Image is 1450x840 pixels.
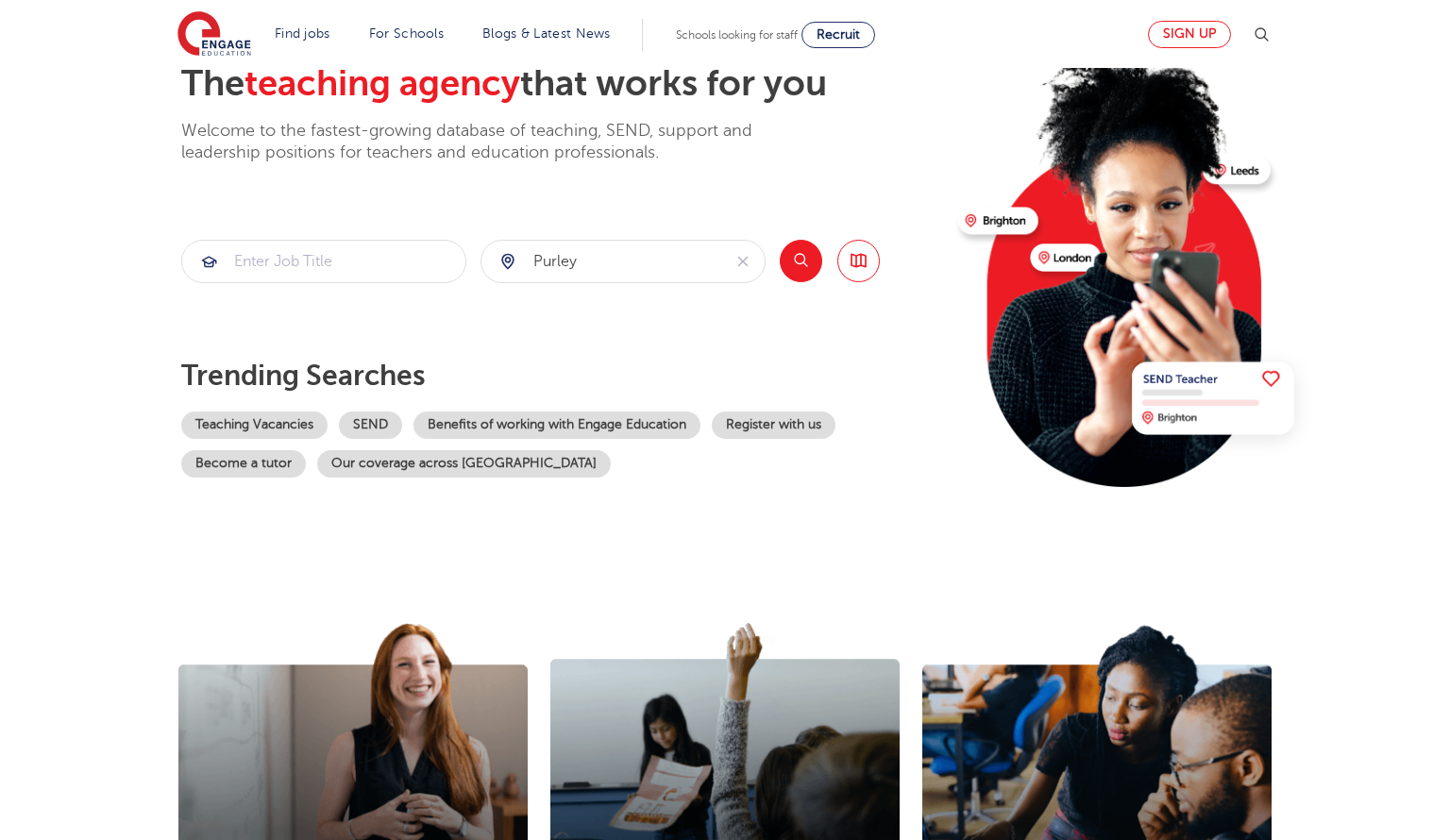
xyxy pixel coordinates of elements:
[181,359,943,393] p: Trending searches
[181,412,328,439] a: Teaching Vacancies
[1148,21,1231,48] a: Sign up
[275,26,330,41] a: Find jobs
[181,450,306,478] a: Become a tutor
[182,241,465,282] input: Submit
[780,240,822,282] button: Search
[721,241,765,282] button: Clear
[482,26,611,41] a: Blogs & Latest News
[712,412,835,439] a: Register with us
[339,412,402,439] a: SEND
[369,26,444,41] a: For Schools
[244,63,520,104] span: teaching agency
[413,412,700,439] a: Benefits of working with Engage Education
[481,240,766,283] div: Submit
[801,22,875,48] a: Recruit
[177,11,251,59] img: Engage Education
[181,240,466,283] div: Submit
[676,28,798,42] span: Schools looking for staff
[317,450,611,478] a: Our coverage across [GEOGRAPHIC_DATA]
[181,120,804,164] p: Welcome to the fastest-growing database of teaching, SEND, support and leadership positions for t...
[481,241,721,282] input: Submit
[817,27,860,42] span: Recruit
[181,62,943,106] h2: The that works for you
